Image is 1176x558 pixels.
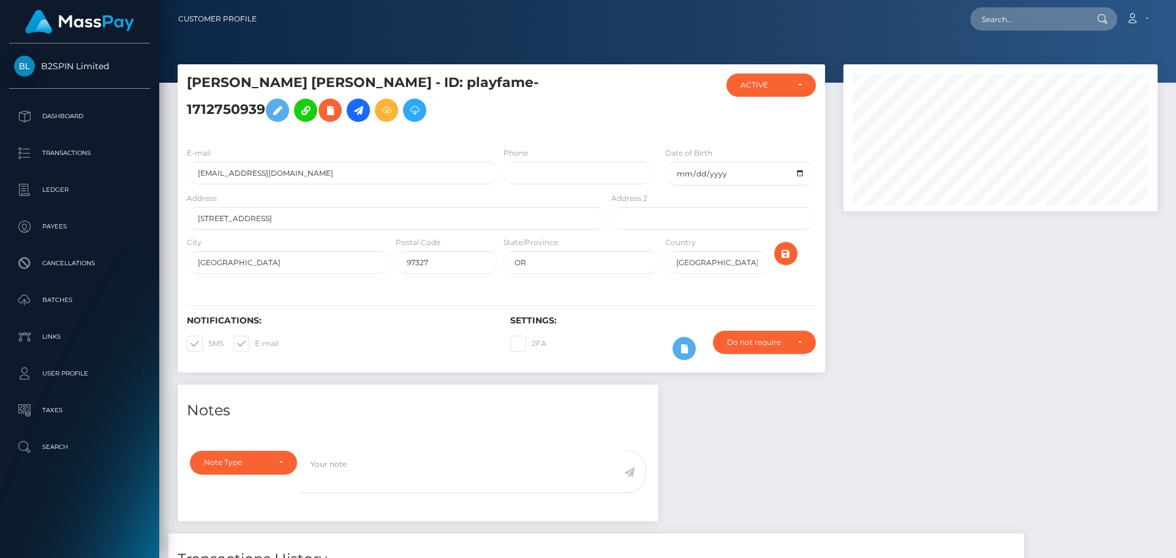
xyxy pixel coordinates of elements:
div: Do not require [727,337,788,347]
a: Initiate Payout [347,99,370,122]
a: Taxes [9,395,150,426]
p: Batches [14,291,145,309]
p: Payees [14,217,145,236]
label: Date of Birth [665,148,712,159]
a: Search [9,432,150,462]
p: Dashboard [14,107,145,126]
a: Payees [9,211,150,242]
label: SMS [187,336,224,352]
div: Note Type [204,458,269,467]
h6: Settings: [510,315,815,326]
a: Batches [9,285,150,315]
p: Transactions [14,144,145,162]
div: ACTIVE [741,80,788,90]
img: MassPay Logo [25,10,134,34]
label: State/Province [503,237,558,248]
label: E-mail [233,336,279,352]
a: Customer Profile [178,6,257,32]
label: City [187,237,202,248]
h4: Notes [187,400,649,421]
h6: Notifications: [187,315,492,326]
input: Search... [970,7,1085,31]
label: 2FA [510,336,546,352]
img: B2SPIN Limited [14,56,35,77]
p: Cancellations [14,254,145,273]
a: Dashboard [9,101,150,132]
label: Country [665,237,696,248]
a: Transactions [9,138,150,168]
label: Postal Code [396,237,440,248]
button: Do not require [713,331,816,354]
label: Address [187,193,217,204]
p: Links [14,328,145,346]
p: Search [14,438,145,456]
label: Address 2 [611,193,647,204]
h5: [PERSON_NAME] [PERSON_NAME] - ID: playfame-1712750939 [187,74,600,128]
a: Links [9,322,150,352]
a: Cancellations [9,248,150,279]
label: Phone [503,148,528,159]
label: E-mail [187,148,211,159]
span: B2SPIN Limited [9,61,150,72]
p: Ledger [14,181,145,199]
a: User Profile [9,358,150,389]
p: Taxes [14,401,145,420]
p: User Profile [14,364,145,383]
a: Ledger [9,175,150,205]
button: ACTIVE [726,74,816,97]
button: Note Type [190,451,297,474]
